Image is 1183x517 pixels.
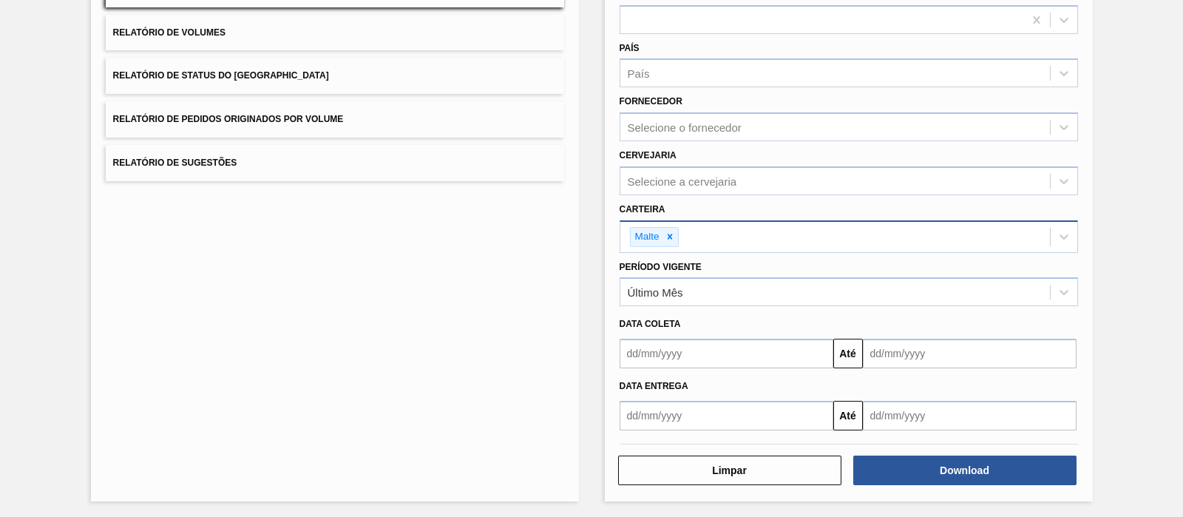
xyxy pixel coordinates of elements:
input: dd/mm/yyyy [620,339,833,368]
div: Selecione o fornecedor [628,121,742,134]
button: Relatório de Pedidos Originados por Volume [106,101,564,138]
button: Download [853,456,1077,485]
button: Até [833,401,863,430]
label: Fornecedor [620,96,682,107]
span: Relatório de Status do [GEOGRAPHIC_DATA] [113,70,329,81]
button: Relatório de Volumes [106,15,564,51]
div: País [628,67,650,80]
div: Último Mês [628,286,683,299]
span: Relatório de Volumes [113,27,226,38]
button: Até [833,339,863,368]
div: Malte [631,228,662,246]
span: Relatório de Sugestões [113,158,237,168]
div: Selecione a cervejaria [628,175,737,187]
input: dd/mm/yyyy [863,401,1077,430]
label: Carteira [620,204,665,214]
span: Data coleta [620,319,681,329]
button: Relatório de Sugestões [106,145,564,181]
label: Cervejaria [620,150,677,160]
input: dd/mm/yyyy [863,339,1077,368]
button: Relatório de Status do [GEOGRAPHIC_DATA] [106,58,564,94]
button: Limpar [618,456,841,485]
label: Período Vigente [620,262,702,272]
label: País [620,43,640,53]
span: Data entrega [620,381,688,391]
input: dd/mm/yyyy [620,401,833,430]
span: Relatório de Pedidos Originados por Volume [113,114,344,124]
